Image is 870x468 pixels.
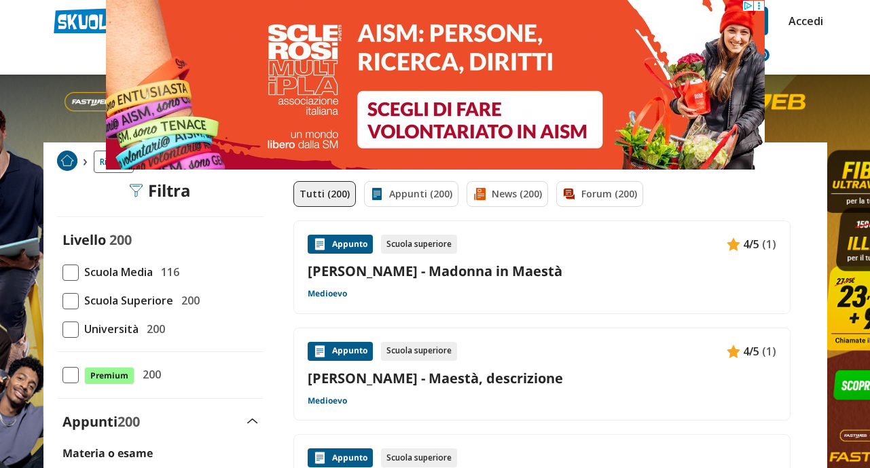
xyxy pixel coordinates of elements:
span: Scuola Superiore [79,292,173,309]
span: 4/5 [743,235,759,253]
span: 200 [137,366,161,383]
span: Premium [84,367,134,385]
img: Appunti filtro contenuto [370,187,384,201]
a: News (200) [467,181,548,207]
div: Appunto [308,342,373,361]
span: (1) [762,235,776,253]
a: Medioevo [308,288,347,299]
span: 116 [156,263,179,281]
span: 200 [176,292,200,309]
div: Scuola superiore [381,235,457,254]
span: 200 [141,320,165,338]
span: (1) [762,343,776,360]
img: News filtro contenuto [473,187,486,201]
span: Università [79,320,139,338]
img: Apri e chiudi sezione [247,418,258,424]
img: Appunti contenuto [313,451,327,465]
span: Scuola Media [79,263,153,281]
a: [PERSON_NAME] - Maestà, descrizione [308,369,776,387]
a: Forum (200) [556,181,643,207]
div: Appunto [308,235,373,254]
img: Appunti contenuto [313,345,327,358]
div: Scuola superiore [381,448,457,467]
img: Appunti contenuto [727,345,740,358]
span: 200 [109,231,132,249]
a: Home [57,151,77,173]
a: [PERSON_NAME] - Madonna in Maestà [308,262,776,280]
a: Medioevo [308,395,347,406]
div: Scuola superiore [381,342,457,361]
span: 4/5 [743,343,759,360]
img: Appunti contenuto [727,237,740,251]
div: Filtra [129,181,191,200]
div: Appunto [308,448,373,467]
img: Appunti contenuto [313,237,327,251]
label: Livello [62,231,106,249]
a: Tutti (200) [293,181,356,207]
img: Forum filtro contenuto [562,187,576,201]
label: Appunti [62,412,140,431]
a: Accedi [789,7,817,35]
a: Appunti (200) [364,181,458,207]
a: Ricerca [94,151,134,173]
img: Home [57,151,77,171]
img: Filtra filtri mobile [129,184,143,197]
label: Materia o esame [62,446,153,461]
span: 200 [117,412,140,431]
